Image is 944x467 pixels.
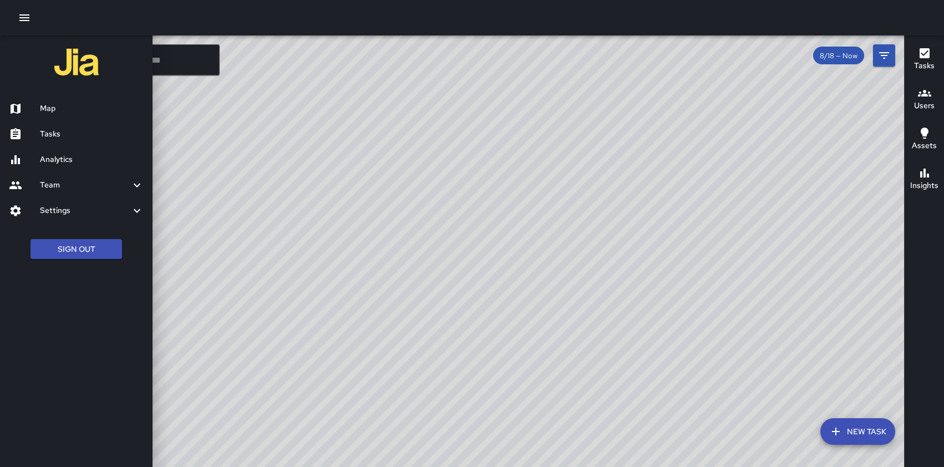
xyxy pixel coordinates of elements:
[40,128,144,140] h6: Tasks
[820,418,895,445] button: New Task
[914,60,935,72] h6: Tasks
[40,154,144,166] h6: Analytics
[31,239,122,260] button: Sign Out
[912,140,937,152] h6: Assets
[40,103,144,115] h6: Map
[910,180,938,192] h6: Insights
[54,40,99,84] img: jia-logo
[40,205,130,217] h6: Settings
[40,179,130,191] h6: Team
[914,100,935,112] h6: Users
